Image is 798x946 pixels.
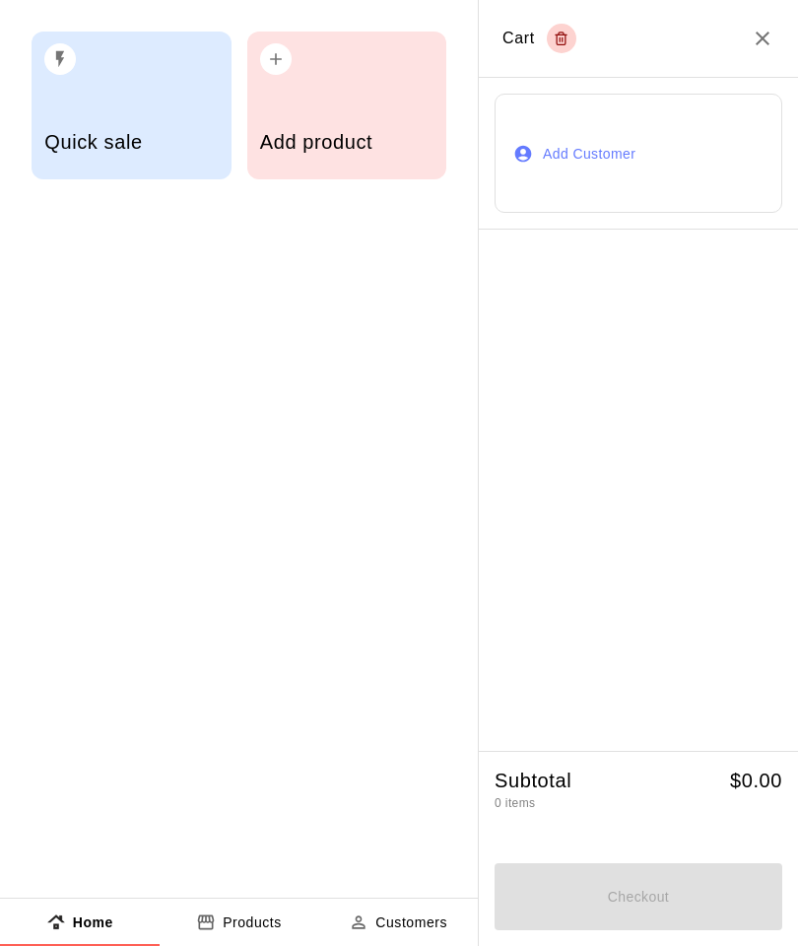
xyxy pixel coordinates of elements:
[44,129,218,156] h5: Quick sale
[260,129,433,156] h5: Add product
[32,32,232,179] button: Quick sale
[223,912,282,933] p: Products
[495,768,571,794] h5: Subtotal
[495,94,782,213] button: Add Customer
[495,796,535,810] span: 0 items
[730,768,782,794] h5: $ 0.00
[751,27,774,50] button: Close
[547,24,576,53] button: Empty cart
[502,24,576,53] div: Cart
[73,912,113,933] p: Home
[247,32,447,179] button: Add product
[375,912,447,933] p: Customers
